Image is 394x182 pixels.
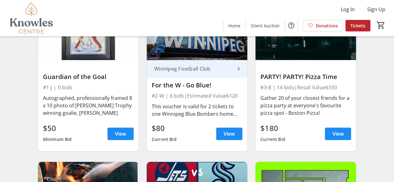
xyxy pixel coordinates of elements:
[216,128,242,140] a: View
[107,128,134,140] a: View
[228,22,240,29] span: Home
[152,82,242,89] div: For the W - Go Blue!
[251,22,280,29] span: Silent Auction
[325,128,351,140] a: View
[152,66,235,72] div: Winnipeg Football Club
[43,134,72,145] div: Minimum Bid
[316,22,338,29] span: Donations
[43,94,134,117] div: Autographed, professionally framed 8 x 10 photo of [PERSON_NAME] Trophy winning goalie, [PERSON_N...
[350,22,365,29] span: Tickets
[336,4,360,14] button: Log In
[43,73,134,81] div: Guardian of the Goal
[152,123,177,134] div: $80
[147,60,247,78] a: Winnipeg Football Club
[285,19,297,32] button: Help
[332,130,344,138] span: View
[375,20,387,31] button: Cart
[115,130,126,138] span: View
[43,83,134,92] div: #1-J | 0 bids
[260,134,285,145] div: Current Bid
[246,20,285,31] a: Silent Auction
[235,65,242,72] mat-icon: keyboard_arrow_right
[362,4,390,14] button: Sign Up
[341,6,355,13] span: Log In
[152,91,242,100] div: #2-W | 6 bids | Estimated Value $120
[260,94,351,117] div: Gather 20 of your closest friends for a pizza party at everyone's favourite pizza spot - Boston P...
[260,83,351,92] div: #3-B | 14 bids | Retail Value $350
[367,6,385,13] span: Sign Up
[43,123,72,134] div: $50
[223,20,245,31] a: Home
[152,134,177,145] div: Current Bid
[345,20,370,31] a: Tickets
[260,123,285,134] div: $180
[4,2,59,34] img: Knowles Centre's Logo
[224,130,235,138] span: View
[303,20,343,31] a: Donations
[260,73,351,81] div: PARTY! PARTY! Pizza Time
[152,103,242,118] div: This voucher is valid for 2 tickets to one Winnipeg Blue Bombers home game in the 2025 season. Ch...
